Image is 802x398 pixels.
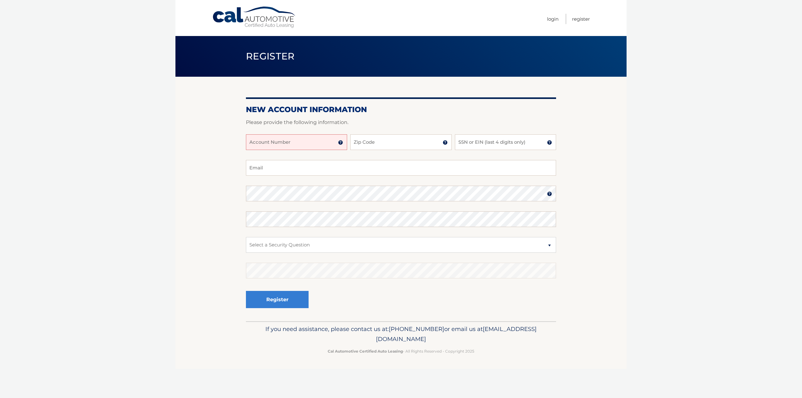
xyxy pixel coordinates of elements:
p: - All Rights Reserved - Copyright 2025 [250,348,552,354]
img: tooltip.svg [547,140,552,145]
p: Please provide the following information. [246,118,556,127]
h2: New Account Information [246,105,556,114]
img: tooltip.svg [443,140,448,145]
a: Register [572,14,590,24]
input: Account Number [246,134,347,150]
strong: Cal Automotive Certified Auto Leasing [328,349,403,354]
img: tooltip.svg [338,140,343,145]
img: tooltip.svg [547,191,552,196]
span: [EMAIL_ADDRESS][DOMAIN_NAME] [376,325,537,343]
a: Cal Automotive [212,6,297,28]
span: Register [246,50,295,62]
span: [PHONE_NUMBER] [389,325,444,333]
p: If you need assistance, please contact us at: or email us at [250,324,552,344]
input: SSN or EIN (last 4 digits only) [455,134,556,150]
a: Login [547,14,559,24]
button: Register [246,291,309,308]
input: Email [246,160,556,176]
input: Zip Code [350,134,451,150]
